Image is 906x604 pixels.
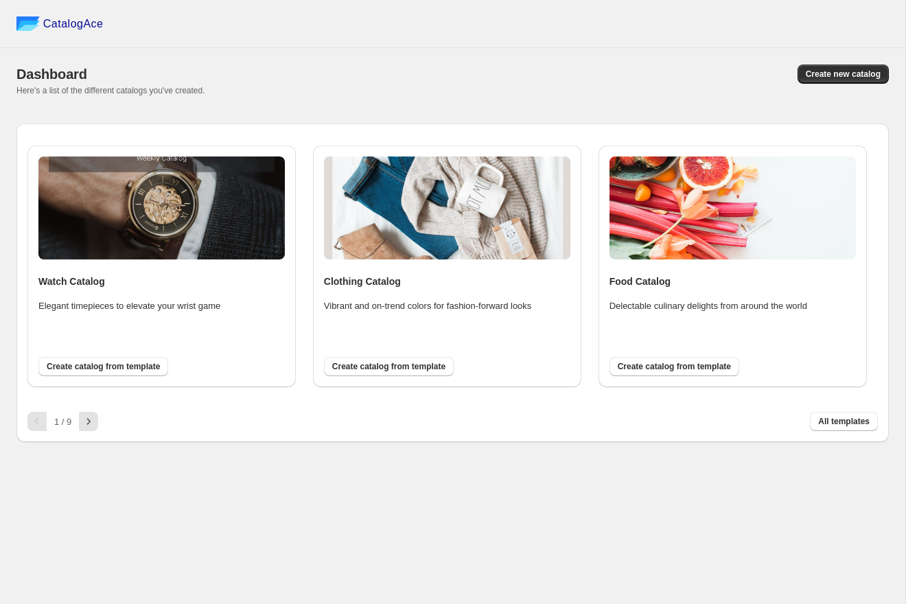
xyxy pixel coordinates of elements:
button: Create catalog from template [609,357,739,376]
span: Create catalog from template [618,361,731,372]
button: All templates [810,412,878,431]
p: Delectable culinary delights from around the world [609,299,829,313]
p: Elegant timepieces to elevate your wrist game [38,299,258,313]
span: Create catalog from template [47,361,160,372]
button: Create catalog from template [38,357,168,376]
span: 1 / 9 [54,417,71,427]
img: clothing [324,156,570,259]
span: Create catalog from template [332,361,445,372]
span: All templates [818,416,870,427]
button: Create catalog from template [324,357,454,376]
button: Create new catalog [798,65,889,84]
h4: Watch Catalog [38,275,285,288]
span: Create new catalog [806,69,881,80]
span: Dashboard [16,67,87,82]
img: food [609,156,856,259]
img: watch [38,156,285,259]
img: catalog ace [16,16,40,31]
span: CatalogAce [43,17,104,31]
span: Here's a list of the different catalogs you've created. [16,86,205,95]
p: Vibrant and on-trend colors for fashion-forward looks [324,299,544,313]
h4: Clothing Catalog [324,275,570,288]
h4: Food Catalog [609,275,856,288]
